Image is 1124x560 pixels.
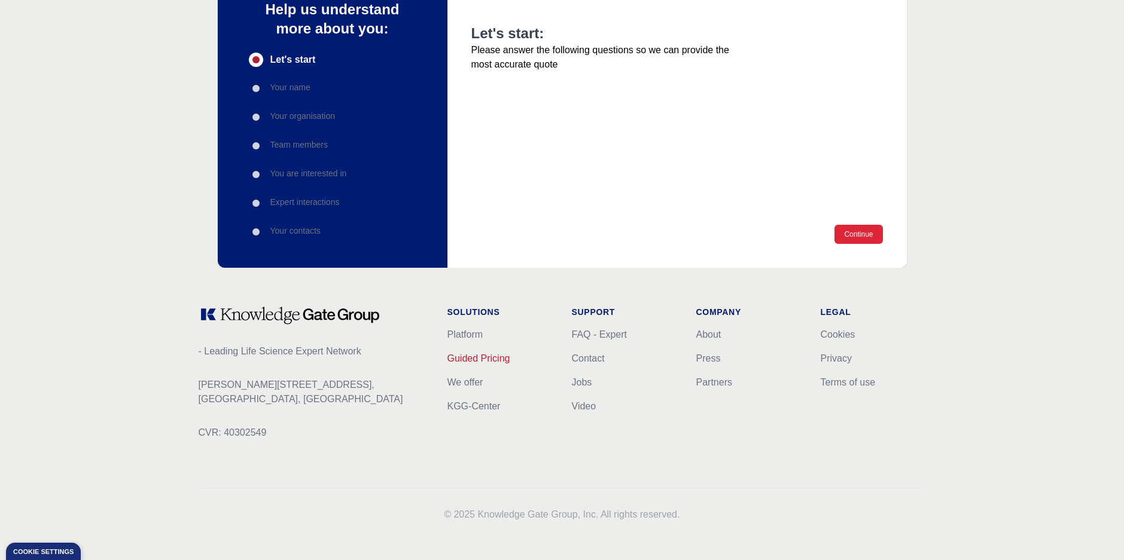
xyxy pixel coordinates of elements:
p: You are interested in [270,167,347,179]
a: KGG-Center [447,401,501,411]
button: Continue [834,225,882,244]
h1: Company [696,306,802,318]
a: Platform [447,329,483,339]
a: We offer [447,377,483,387]
a: About [696,329,721,339]
div: Progress [249,53,416,239]
span: Let's start [270,53,316,67]
a: Terms of use [821,377,876,387]
p: - Leading Life Science Expert Network [199,344,428,359]
p: Your name [270,81,310,93]
p: Your contacts [270,225,321,237]
p: CVR: 40302549 [199,426,428,440]
span: © [444,509,452,519]
p: Your organisation [270,110,335,122]
a: Partners [696,377,732,387]
a: Guided Pricing [447,353,510,363]
p: Please answer the following questions so we can provide the most accurate quote [471,43,739,72]
p: [PERSON_NAME][STREET_ADDRESS], [GEOGRAPHIC_DATA], [GEOGRAPHIC_DATA] [199,378,428,406]
a: FAQ - Expert [572,329,627,339]
a: Press [696,353,721,363]
p: 2025 Knowledge Gate Group, Inc. All rights reserved. [199,507,926,522]
a: Video [572,401,596,411]
h2: Let's start: [471,24,739,43]
h1: Legal [821,306,926,318]
h1: Support [572,306,677,318]
a: Contact [572,353,605,363]
iframe: Chat Widget [1064,503,1124,560]
a: Jobs [572,377,592,387]
p: Team members [270,139,328,151]
a: Privacy [821,353,852,363]
p: Expert interactions [270,196,340,208]
a: Cookies [821,329,855,339]
div: Cookie settings [13,549,74,555]
h1: Solutions [447,306,553,318]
